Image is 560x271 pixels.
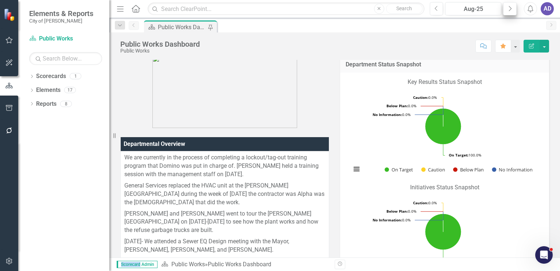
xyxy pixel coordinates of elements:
button: Show Caution [421,166,445,173]
text: 0.0% [413,200,437,205]
span: Scorecard Admin [117,261,157,268]
tspan: No Information: [373,217,402,222]
svg: Interactive chart [347,89,539,181]
div: Public Works [120,48,200,54]
a: Scorecards [36,72,66,81]
tspan: On Target: [449,152,468,158]
a: Public Works [29,35,102,43]
div: Aug-25 [448,5,499,13]
button: AD [541,2,554,15]
div: Public Works Dashboard [158,23,206,32]
a: Reports [36,100,57,108]
p: Key Results Status Snapshot [347,78,542,88]
img: ClearPoint Strategy [4,8,16,21]
p: [DATE]- We attended a Sewer EQ Design meeting with the Mayor, [PERSON_NAME], [PERSON_NAME], and [... [124,236,325,256]
small: City of [PERSON_NAME] [29,18,93,24]
div: 17 [64,87,76,93]
button: Show No Information [492,166,532,173]
div: Chart. Highcharts interactive chart. [347,89,542,181]
p: [PERSON_NAME] and [PERSON_NAME] went to tour the [PERSON_NAME][GEOGRAPHIC_DATA] on [DATE]-[DATE] ... [124,208,325,236]
p: Initiatives Status Snapshot [347,182,542,193]
a: Elements [36,86,61,94]
div: 8 [60,101,72,107]
div: Public Works Dashboard [120,40,200,48]
button: Search [386,4,423,14]
path: On Target, 4. [425,108,461,144]
iframe: Intercom live chat [535,246,553,264]
text: 100.0% [449,152,481,158]
tspan: Below Plan: [386,209,408,214]
p: We are currently in the process of completing a lockout/tag-out training program that Domino was ... [124,154,325,180]
a: Public Works [171,261,205,268]
button: Show Below Plan [453,166,484,173]
h3: Department Status Snapshot [346,61,544,68]
img: COB-New-Logo-Sig-300px.png [152,55,297,128]
text: 0.0% [373,112,411,117]
div: Public Works Dashboard [208,261,271,268]
button: View chart menu, Chart [351,164,362,174]
span: Elements & Reports [29,9,93,18]
button: Show On Target [385,166,413,173]
text: 0.0% [386,209,416,214]
tspan: No Information: [373,112,402,117]
tspan: Below Plan: [386,103,408,108]
input: Search Below... [29,52,102,65]
p: General Services replaced the HVAC unit at the [PERSON_NAME][GEOGRAPHIC_DATA] during the week of ... [124,180,325,208]
tspan: Caution: [413,200,428,205]
div: » [161,260,329,269]
div: 1 [70,73,81,80]
tspan: Caution: [413,95,428,100]
input: Search ClearPoint... [148,3,424,15]
text: 0.0% [413,95,437,100]
span: Search [396,5,412,11]
button: Aug-25 [445,2,501,15]
text: 0.0% [386,103,416,108]
text: 0.0% [373,217,411,222]
path: On Target, 2. [425,214,461,250]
